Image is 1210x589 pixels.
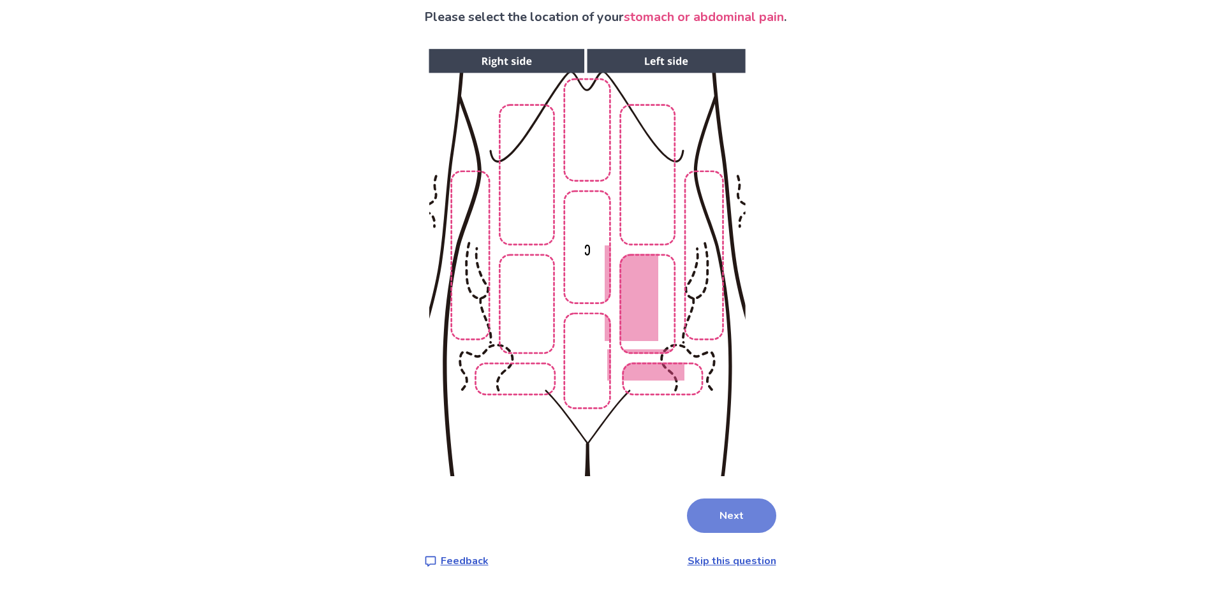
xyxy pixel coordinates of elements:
[441,553,489,569] p: Feedback
[424,8,786,27] p: Please select the location of your .
[424,553,489,569] a: Feedback
[624,8,784,25] span: stomach or abdominal pain
[687,498,776,533] button: Next
[688,554,776,568] a: Skip this question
